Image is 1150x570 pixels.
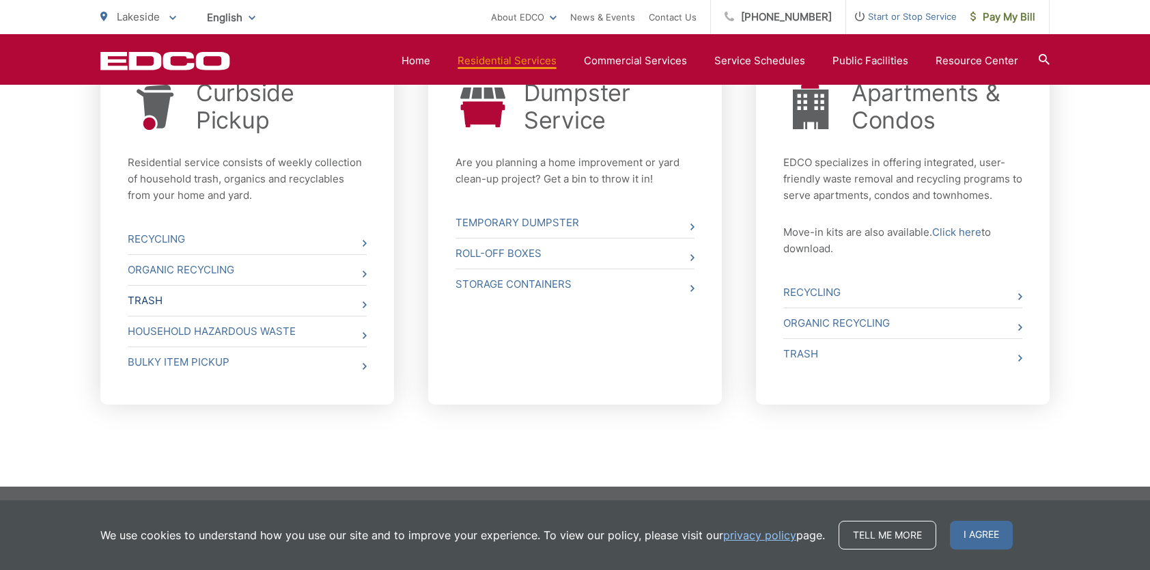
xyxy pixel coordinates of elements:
a: Organic Recycling [783,308,1022,338]
a: Bulky Item Pickup [128,347,367,377]
a: Commercial Services [584,53,687,69]
a: Organic Recycling [128,255,367,285]
a: Recycling [783,277,1022,308]
p: EDCO specializes in offering integrated, user-friendly waste removal and recycling programs to se... [783,154,1022,204]
a: Dumpster Service [524,79,695,134]
a: About EDCO [491,9,557,25]
a: Roll-Off Boxes [455,239,695,269]
a: Curbside Pickup [196,79,367,134]
a: Contact Us [649,9,697,25]
p: Move-in kits are also available. to download. [783,224,1022,257]
span: English [197,5,266,29]
a: Public Facilities [832,53,908,69]
a: Tell me more [839,521,936,549]
a: privacy policy [723,527,796,543]
a: Residential Services [458,53,557,69]
a: Service Schedules [714,53,805,69]
a: Recycling [128,224,367,254]
span: Lakeside [117,10,160,23]
span: Pay My Bill [970,9,1035,25]
p: We use cookies to understand how you use our site and to improve your experience. To view our pol... [100,527,825,543]
a: Household Hazardous Waste [128,316,367,347]
a: Trash [128,286,367,316]
a: Temporary Dumpster [455,208,695,238]
a: Apartments & Condos [852,79,1022,134]
p: Are you planning a home improvement or yard clean-up project? Get a bin to throw it in! [455,154,695,187]
p: Residential service consists of weekly collection of household trash, organics and recyclables fr... [128,154,367,204]
a: Storage Containers [455,269,695,299]
a: Trash [783,339,1022,369]
a: Resource Center [936,53,1018,69]
a: EDCD logo. Return to the homepage. [100,51,230,70]
a: News & Events [570,9,635,25]
a: Home [402,53,430,69]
